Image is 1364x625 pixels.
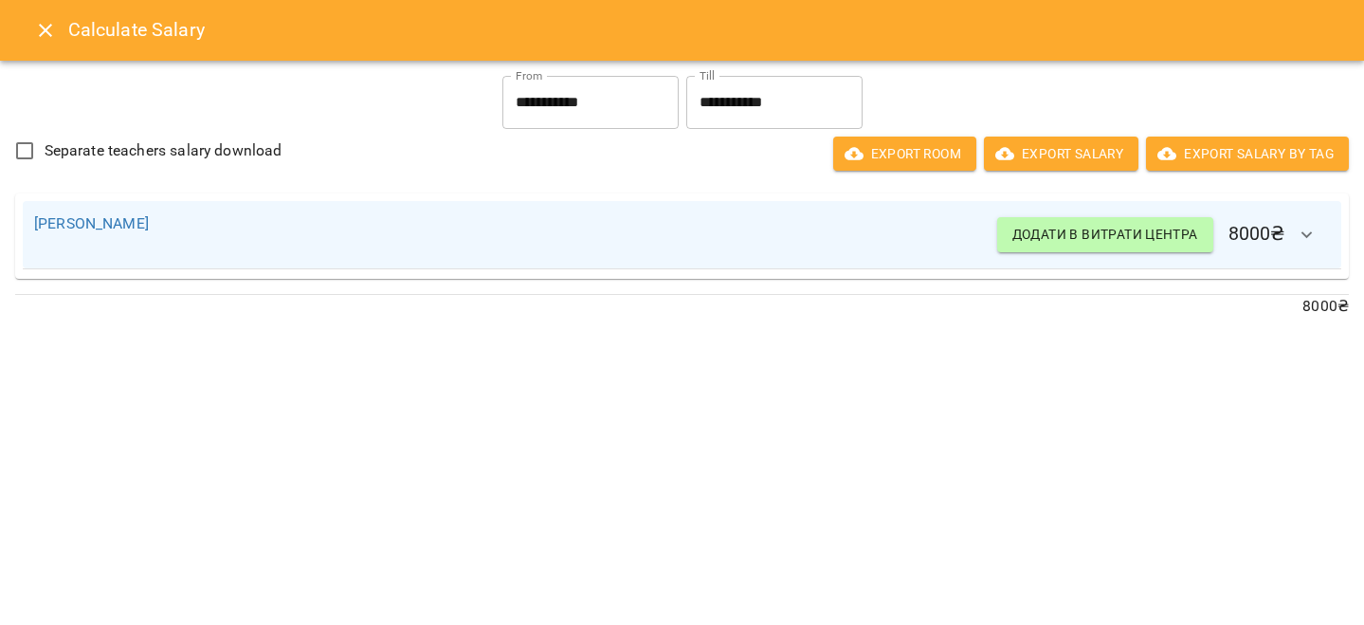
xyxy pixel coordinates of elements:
button: Export room [833,137,976,171]
h6: Calculate Salary [68,15,1341,45]
span: Export room [848,142,961,165]
button: Додати в витрати центра [997,217,1213,251]
span: Export Salary [999,142,1123,165]
p: 8000 ₴ [15,295,1349,318]
button: Close [23,8,68,53]
button: Export Salary by Tag [1146,137,1349,171]
a: [PERSON_NAME] [34,214,149,232]
span: Додати в витрати центра [1012,223,1198,246]
span: Separate teachers salary download [45,139,282,162]
button: Export Salary [984,137,1138,171]
h6: 8000 ₴ [997,212,1330,258]
span: Export Salary by Tag [1161,142,1334,165]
